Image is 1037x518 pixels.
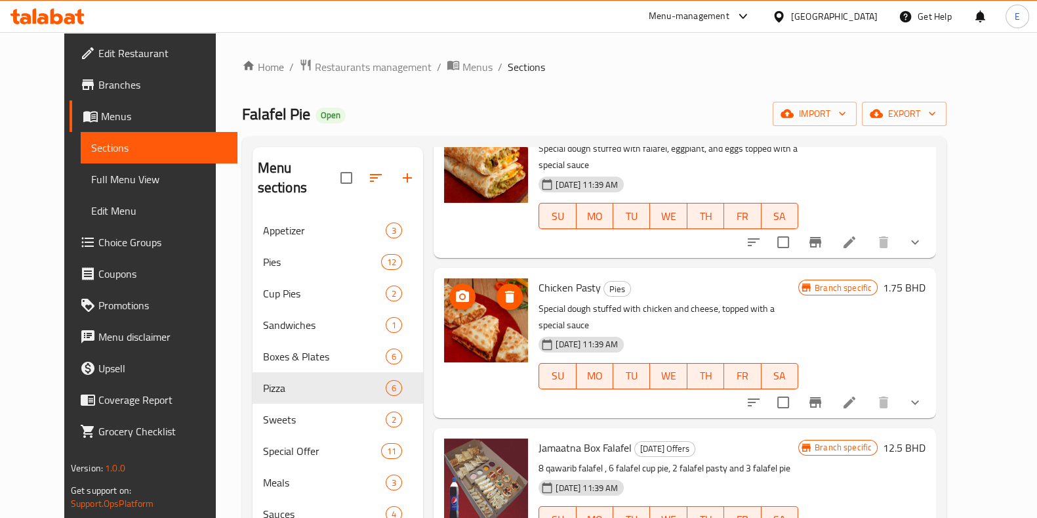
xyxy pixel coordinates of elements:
[386,351,401,363] span: 6
[315,108,346,123] div: Open
[98,329,227,345] span: Menu disclaimer
[883,439,925,457] h6: 12.5 BHD
[868,387,899,418] button: delete
[582,366,608,385] span: MO
[809,441,877,454] span: Branch specific
[386,349,402,364] div: items
[687,363,724,389] button: TH
[382,445,401,458] span: 11
[769,228,797,256] span: Select to update
[619,366,645,385] span: TU
[299,58,432,76] a: Restaurants management
[253,435,424,467] div: Special Offer11
[650,203,687,229] button: WE
[738,387,769,418] button: sort-choices
[862,102,946,126] button: export
[263,349,386,364] div: Boxes & Plates
[386,475,402,490] div: items
[550,338,623,351] span: [DATE] 11:39 AM
[539,140,798,173] p: Special dough stuffed with falafel, eggplant, and eggs topped with a special sauce
[539,363,576,389] button: SU
[263,286,386,301] span: Cup Pies
[98,392,227,408] span: Coverage Report
[70,100,237,132] a: Menus
[315,59,432,75] span: Restaurants management
[253,372,424,404] div: Pizza6
[101,108,227,124] span: Menus
[253,404,424,435] div: Sweets2
[70,69,237,100] a: Branches
[315,110,346,121] span: Open
[769,389,797,416] span: Select to update
[263,443,381,459] span: Special Offer
[253,309,424,341] div: Sandwiches1
[447,58,493,76] a: Menus
[634,441,695,457] div: Ramadan Offers
[91,171,227,187] span: Full Menu View
[71,460,103,477] span: Version:
[539,438,632,458] span: Jamaatna Box Falafel
[539,460,798,477] p: 8 qawarib falafel , 6 falafel cup pie, 2 falafel pasty and 3 falafel pie
[907,234,923,250] svg: Show Choices
[98,77,227,93] span: Branches
[253,278,424,309] div: Cup Pies2
[613,203,650,229] button: TU
[724,203,761,229] button: FR
[783,106,846,122] span: import
[899,387,931,418] button: show more
[687,203,724,229] button: TH
[386,286,402,301] div: items
[762,203,798,229] button: SA
[360,162,392,194] span: Sort sections
[70,416,237,447] a: Grocery Checklist
[767,366,793,385] span: SA
[449,284,476,310] button: upload picture
[98,234,227,250] span: Choice Groups
[655,366,681,385] span: WE
[91,203,227,219] span: Edit Menu
[105,460,125,477] span: 1.0.0
[386,477,401,489] span: 3
[70,290,237,321] a: Promotions
[508,59,545,75] span: Sections
[333,164,360,192] span: Select all sections
[800,387,831,418] button: Branch-specific-item
[98,423,227,439] span: Grocery Checklist
[253,246,424,278] div: Pies12
[577,363,613,389] button: MO
[800,227,831,258] button: Branch-specific-item
[386,414,401,426] span: 2
[263,475,386,490] span: Meals
[263,317,386,333] span: Sandwiches
[550,482,623,494] span: [DATE] 11:39 AM
[98,266,227,282] span: Coupons
[70,258,237,290] a: Coupons
[539,301,798,334] p: Special dough stuffed with chicken and cheese, topped with a special sauce
[693,366,719,385] span: TH
[635,441,695,456] span: [DATE] Offers
[98,45,227,61] span: Edit Restaurant
[842,395,857,410] a: Edit menu item
[809,282,877,294] span: Branch specific
[263,412,386,427] span: Sweets
[81,132,237,163] a: Sections
[81,195,237,227] a: Edit Menu
[577,203,613,229] button: MO
[550,179,623,191] span: [DATE] 11:39 AM
[242,59,284,75] a: Home
[263,380,386,396] span: Pizza
[70,37,237,69] a: Edit Restaurant
[289,59,294,75] li: /
[70,227,237,258] a: Choice Groups
[729,366,756,385] span: FR
[619,207,645,226] span: TU
[544,366,571,385] span: SU
[382,256,401,269] span: 12
[70,321,237,353] a: Menu disclaimer
[386,225,401,237] span: 3
[497,284,523,310] button: delete image
[70,384,237,416] a: Coverage Report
